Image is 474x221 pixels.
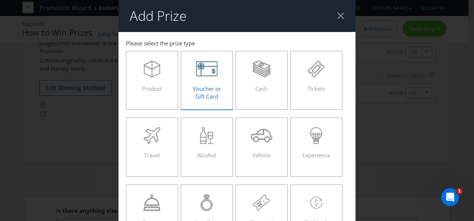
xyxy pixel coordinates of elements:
iframe: Intercom live chat [441,188,459,206]
h2: Add Prize [130,9,187,23]
span: 1 [456,188,462,194]
span: Travel [144,151,160,159]
span: Alcohol [197,151,216,159]
span: Vehicle [252,151,271,159]
span: Tickets [307,85,325,92]
span: Cash [255,85,268,92]
span: Voucher or Gift Card [193,85,221,100]
span: Experience [302,151,330,159]
span: Please select the prize type [126,39,195,47]
span: Product [142,85,162,92]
